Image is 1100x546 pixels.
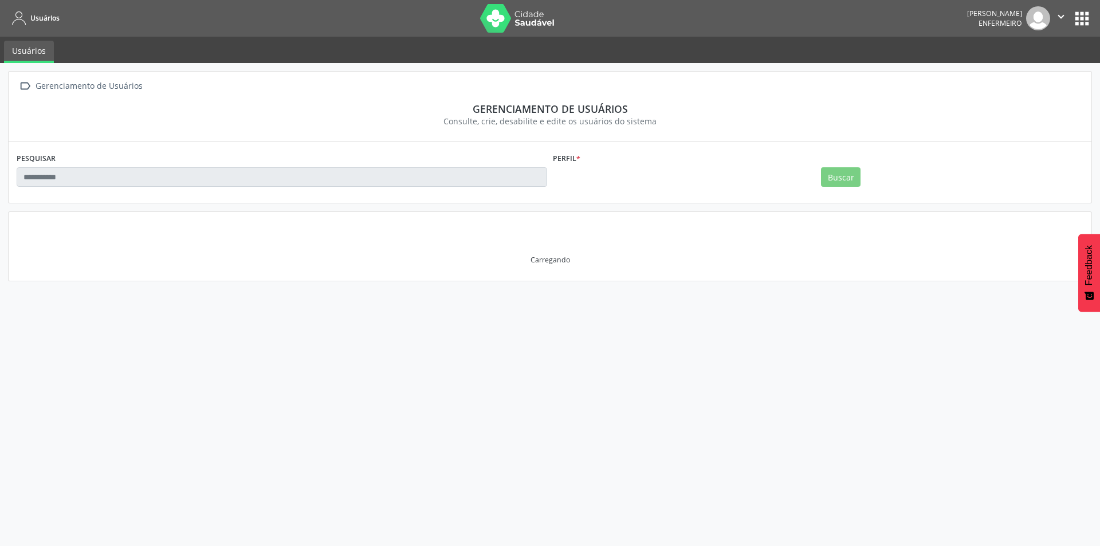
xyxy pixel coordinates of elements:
div: Carregando [531,255,570,265]
span: Enfermeiro [979,18,1022,28]
a: Usuários [4,41,54,63]
div: Gerenciamento de Usuários [33,78,144,95]
button:  [1050,6,1072,30]
label: PESQUISAR [17,150,56,167]
a: Usuários [8,9,60,28]
div: Consulte, crie, desabilite e edite os usuários do sistema [25,115,1075,127]
div: Gerenciamento de usuários [25,103,1075,115]
button: Buscar [821,167,861,187]
div: [PERSON_NAME] [967,9,1022,18]
button: apps [1072,9,1092,29]
label: Perfil [553,150,580,167]
span: Usuários [30,13,60,23]
button: Feedback - Mostrar pesquisa [1078,234,1100,312]
i:  [1055,10,1067,23]
a:  Gerenciamento de Usuários [17,78,144,95]
img: img [1026,6,1050,30]
span: Feedback [1084,245,1094,285]
i:  [17,78,33,95]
